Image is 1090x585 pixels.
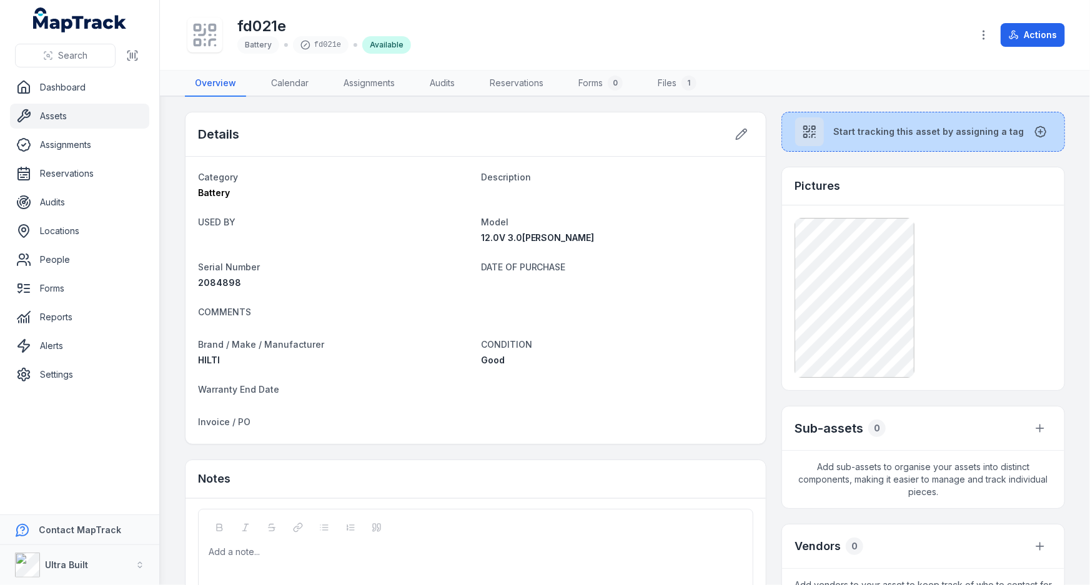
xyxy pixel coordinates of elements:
[198,339,324,350] span: Brand / Make / Manufacturer
[10,104,149,129] a: Assets
[10,190,149,215] a: Audits
[795,420,863,437] h2: Sub-assets
[198,277,241,288] span: 2084898
[608,76,623,91] div: 0
[10,305,149,330] a: Reports
[198,262,260,272] span: Serial Number
[198,172,238,182] span: Category
[237,16,411,36] h1: fd021e
[480,71,553,97] a: Reservations
[334,71,405,97] a: Assignments
[846,538,863,555] div: 0
[481,339,532,350] span: CONDITION
[293,36,349,54] div: fd021e
[1001,23,1065,47] button: Actions
[198,384,279,395] span: Warranty End Date
[795,177,840,195] h3: Pictures
[39,524,121,535] strong: Contact MapTrack
[834,125,1024,138] span: Start tracking this asset by assigning a tag
[10,132,149,157] a: Assignments
[481,172,531,182] span: Description
[261,71,319,97] a: Calendar
[648,71,706,97] a: Files1
[45,559,88,570] strong: Ultra Built
[481,355,505,365] span: Good
[481,232,595,243] span: 12.0V 3.0[PERSON_NAME]
[10,247,149,272] a: People
[10,333,149,358] a: Alerts
[795,538,841,555] h3: Vendors
[10,276,149,301] a: Forms
[10,161,149,186] a: Reservations
[198,125,239,143] h2: Details
[362,36,411,54] div: Available
[568,71,633,97] a: Forms0
[10,75,149,100] a: Dashboard
[198,355,220,365] span: HILTI
[481,262,566,272] span: DATE OF PURCHASE
[198,416,250,427] span: Invoice / PO
[481,217,508,227] span: Model
[198,307,251,317] span: COMMENTS
[58,49,87,62] span: Search
[198,470,230,488] h3: Notes
[10,219,149,243] a: Locations
[10,362,149,387] a: Settings
[198,187,230,198] span: Battery
[15,44,116,67] button: Search
[33,7,127,32] a: MapTrack
[198,217,235,227] span: USED BY
[420,71,465,97] a: Audits
[185,71,246,97] a: Overview
[868,420,886,437] div: 0
[782,451,1064,508] span: Add sub-assets to organise your assets into distinct components, making it easier to manage and t...
[681,76,696,91] div: 1
[781,112,1065,152] button: Start tracking this asset by assigning a tag
[245,40,272,49] span: Battery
